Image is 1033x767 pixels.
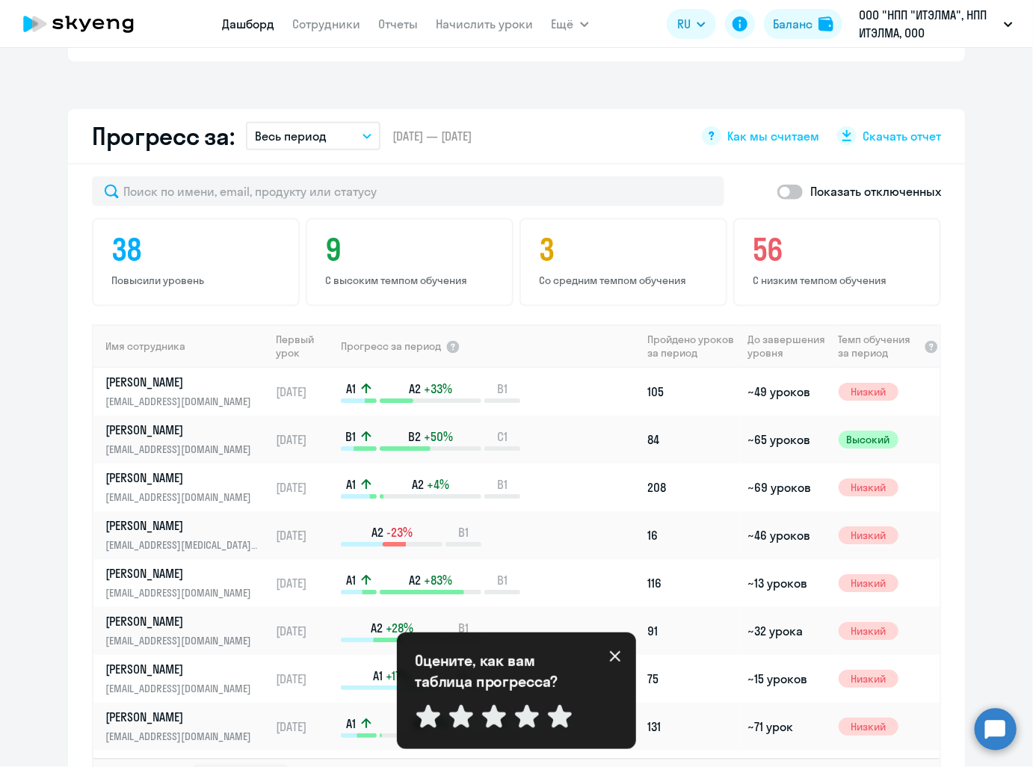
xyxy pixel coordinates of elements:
[552,15,574,33] span: Ещё
[839,431,898,449] span: Высокий
[341,339,441,353] span: Прогресс за период
[105,728,259,745] p: [EMAIL_ADDRESS][DOMAIN_NAME]
[764,9,842,39] button: Балансbalance
[641,324,741,368] th: Пройдено уроков за период
[810,182,941,200] p: Показать отключенных
[497,476,508,493] span: B1
[641,703,741,751] td: 131
[105,517,269,553] a: [PERSON_NAME][EMAIL_ADDRESS][MEDICAL_DATA][DOMAIN_NAME]
[741,463,832,511] td: ~69 уроков
[741,511,832,559] td: ~46 уроков
[270,607,339,655] td: [DATE]
[727,128,819,144] span: Как мы считаем
[641,607,741,655] td: 91
[539,232,712,268] h4: 3
[105,422,259,438] p: [PERSON_NAME]
[641,416,741,463] td: 84
[105,632,259,649] p: [EMAIL_ADDRESS][DOMAIN_NAME]
[270,703,339,751] td: [DATE]
[105,489,259,505] p: [EMAIL_ADDRESS][DOMAIN_NAME]
[105,709,269,745] a: [PERSON_NAME][EMAIL_ADDRESS][DOMAIN_NAME]
[424,381,452,397] span: +33%
[641,368,741,416] td: 105
[497,428,508,445] span: C1
[325,274,499,287] p: С высоким темпом обучения
[741,324,832,368] th: До завершения уровня
[293,16,361,31] a: Сотрудники
[677,15,691,33] span: RU
[424,572,452,588] span: +83%
[270,511,339,559] td: [DATE]
[105,517,259,534] p: [PERSON_NAME]
[255,127,327,145] p: Весь период
[641,463,741,511] td: 208
[741,416,832,463] td: ~65 уроков
[392,128,472,144] span: [DATE] — [DATE]
[105,565,269,601] a: [PERSON_NAME][EMAIL_ADDRESS][DOMAIN_NAME]
[437,16,534,31] a: Начислить уроки
[371,620,383,636] span: A2
[458,524,469,540] span: B1
[105,422,269,458] a: [PERSON_NAME][EMAIL_ADDRESS][DOMAIN_NAME]
[839,333,919,360] span: Темп обучения за период
[105,680,259,697] p: [EMAIL_ADDRESS][DOMAIN_NAME]
[270,559,339,607] td: [DATE]
[424,428,453,445] span: +50%
[641,559,741,607] td: 116
[105,565,259,582] p: [PERSON_NAME]
[105,537,259,553] p: [EMAIL_ADDRESS][MEDICAL_DATA][DOMAIN_NAME]
[741,607,832,655] td: ~32 урока
[667,9,716,39] button: RU
[105,585,259,601] p: [EMAIL_ADDRESS][DOMAIN_NAME]
[105,613,269,649] a: [PERSON_NAME][EMAIL_ADDRESS][DOMAIN_NAME]
[270,368,339,416] td: [DATE]
[753,274,926,287] p: С низким темпом обучения
[346,476,356,493] span: A1
[641,511,741,559] td: 16
[552,9,589,39] button: Ещё
[773,15,812,33] div: Баланс
[839,622,898,640] span: Низкий
[92,121,234,151] h2: Прогресс за:
[246,122,380,150] button: Весь период
[409,381,421,397] span: A2
[105,374,259,390] p: [PERSON_NAME]
[415,650,579,692] p: Оцените, как вам таблица прогресса?
[371,524,383,540] span: A2
[641,655,741,703] td: 75
[409,572,421,588] span: A2
[105,393,259,410] p: [EMAIL_ADDRESS][DOMAIN_NAME]
[863,128,941,144] span: Скачать отчет
[346,715,356,732] span: A1
[408,428,421,445] span: B2
[386,668,410,684] span: +17%
[92,176,724,206] input: Поиск по имени, email, продукту или статусу
[345,428,356,445] span: B1
[839,478,898,496] span: Низкий
[839,383,898,401] span: Низкий
[93,324,270,368] th: Имя сотрудника
[741,703,832,751] td: ~71 урок
[839,526,898,544] span: Низкий
[270,416,339,463] td: [DATE]
[111,232,285,268] h4: 38
[741,655,832,703] td: ~15 уроков
[412,476,424,493] span: A2
[105,709,259,725] p: [PERSON_NAME]
[105,441,259,458] p: [EMAIL_ADDRESS][DOMAIN_NAME]
[105,661,269,697] a: [PERSON_NAME][EMAIL_ADDRESS][DOMAIN_NAME]
[346,572,356,588] span: A1
[105,469,269,505] a: [PERSON_NAME][EMAIL_ADDRESS][DOMAIN_NAME]
[839,670,898,688] span: Низкий
[111,274,285,287] p: Повысили уровень
[458,620,469,636] span: B1
[373,668,383,684] span: A1
[741,559,832,607] td: ~13 уроков
[223,16,275,31] a: Дашборд
[386,620,413,636] span: +28%
[753,232,926,268] h4: 56
[859,6,998,42] p: ООО "НПП "ИТЭЛМА", НПП ИТЭЛМА, ООО
[105,469,259,486] p: [PERSON_NAME]
[497,572,508,588] span: B1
